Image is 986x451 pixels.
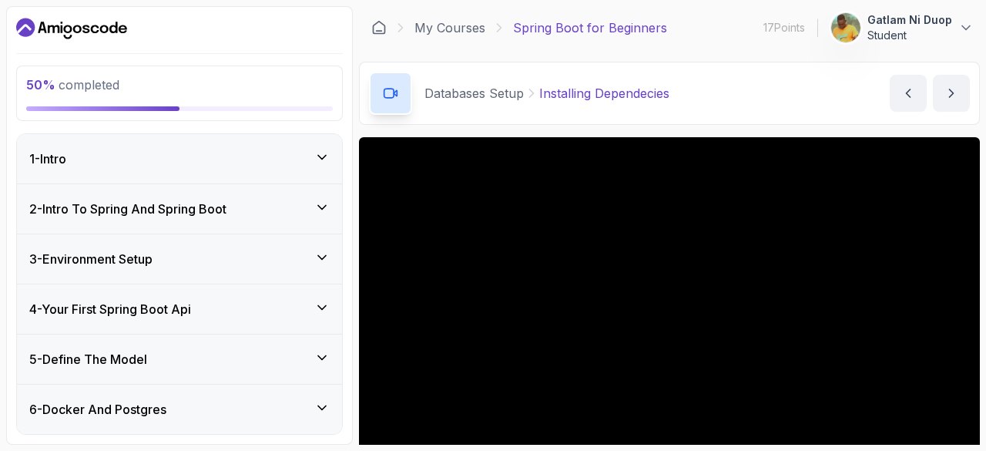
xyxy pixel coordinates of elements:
[539,84,669,103] p: Installing Dependecies
[17,234,342,284] button: 3-Environment Setup
[16,16,127,41] a: Dashboard
[867,28,952,43] p: Student
[17,184,342,234] button: 2-Intro To Spring And Spring Boot
[424,84,524,103] p: Databases Setup
[831,13,860,42] img: user profile image
[29,200,226,218] h3: 2 - Intro To Spring And Spring Boot
[890,75,927,112] button: previous content
[29,150,66,168] h3: 1 - Intro
[513,19,667,37] p: Spring Boot for Beginners
[414,19,485,37] a: My Courses
[830,12,974,43] button: user profile imageGatlam Ni DuopStudent
[17,284,342,334] button: 4-Your First Spring Boot Api
[29,400,166,419] h3: 6 - Docker And Postgres
[29,350,147,369] h3: 5 - Define The Model
[371,20,387,35] a: Dashboard
[933,75,970,112] button: next content
[17,134,342,183] button: 1-Intro
[29,300,191,318] h3: 4 - Your First Spring Boot Api
[763,20,805,35] p: 17 Points
[29,250,153,268] h3: 3 - Environment Setup
[17,335,342,384] button: 5-Define The Model
[26,77,119,93] span: completed
[867,12,952,28] p: Gatlam Ni Duop
[26,77,55,93] span: 50 %
[17,385,342,434] button: 6-Docker And Postgres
